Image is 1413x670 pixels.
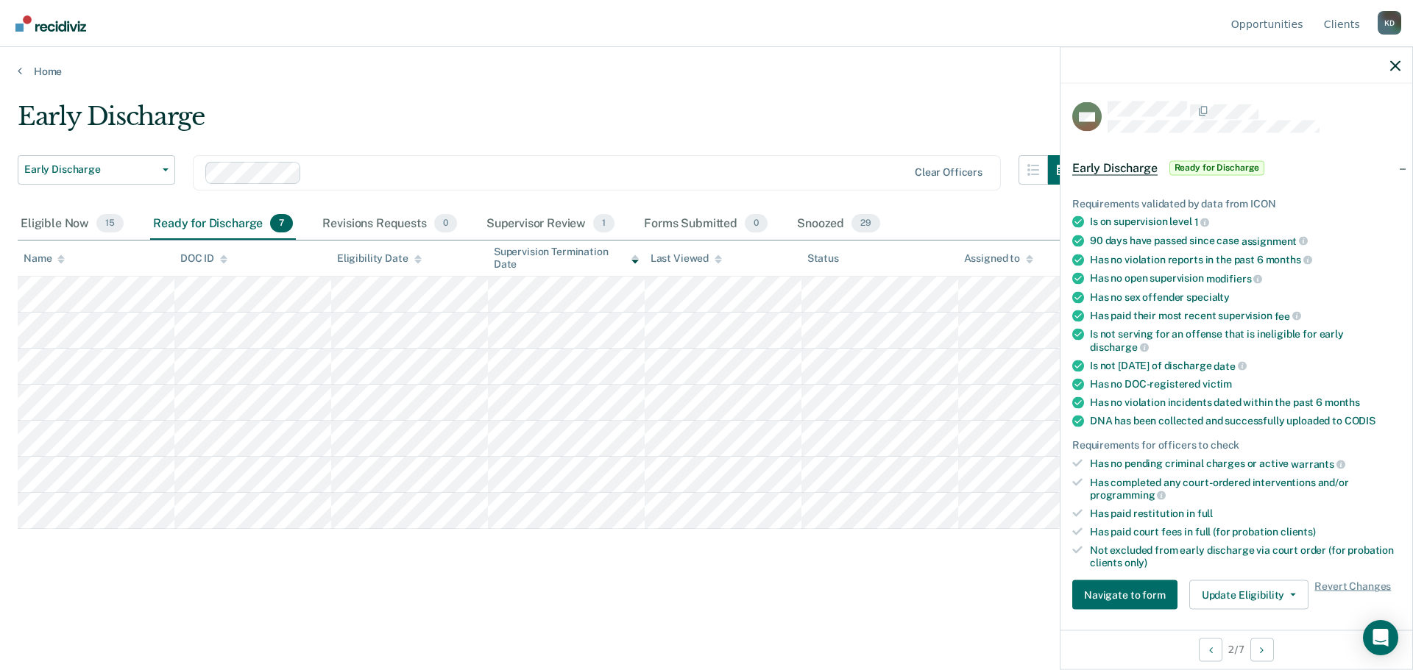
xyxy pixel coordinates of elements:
[794,208,883,240] div: Snoozed
[96,214,124,233] span: 15
[1199,638,1222,661] button: Previous Opportunity
[1125,556,1147,568] span: only)
[270,214,293,233] span: 7
[1090,215,1400,229] div: Is on supervision level
[1203,378,1232,390] span: victim
[15,15,86,32] img: Recidiviz
[1090,489,1166,501] span: programming
[319,208,459,240] div: Revisions Requests
[1186,291,1230,302] span: specialty
[1266,254,1312,265] span: months
[1378,11,1401,35] button: Profile dropdown button
[1090,234,1400,247] div: 90 days have passed since case
[1090,359,1400,372] div: Is not [DATE] of discharge
[1281,525,1316,537] span: clients)
[18,208,127,240] div: Eligible Now
[1169,160,1265,175] span: Ready for Discharge
[1090,272,1400,285] div: Has no open supervision
[1291,457,1345,469] span: warrants
[807,252,839,265] div: Status
[1194,216,1210,228] span: 1
[1214,360,1246,371] span: date
[494,246,639,271] div: Supervision Termination Date
[964,252,1033,265] div: Assigned to
[1363,620,1398,655] div: Open Intercom Messenger
[1090,396,1400,409] div: Has no violation incidents dated within the past 6
[1060,630,1412,669] div: 2 / 7
[1090,415,1400,427] div: DNA has been collected and successfully uploaded to
[1090,544,1400,569] div: Not excluded from early discharge via court order (for probation clients
[1072,580,1177,610] button: Navigate to form
[1090,341,1149,352] span: discharge
[1090,328,1400,353] div: Is not serving for an offense that is ineligible for early
[641,208,771,240] div: Forms Submitted
[1072,439,1400,452] div: Requirements for officers to check
[1072,580,1183,610] a: Navigate to form link
[18,65,1395,78] a: Home
[651,252,722,265] div: Last Viewed
[1325,396,1360,408] span: months
[1072,197,1400,210] div: Requirements validated by data from ICON
[1345,415,1375,427] span: CODIS
[1250,638,1274,661] button: Next Opportunity
[1060,144,1412,191] div: Early DischargeReady for Discharge
[1090,457,1400,471] div: Has no pending criminal charges or active
[24,252,65,265] div: Name
[1189,580,1308,610] button: Update Eligibility
[915,166,982,179] div: Clear officers
[1314,580,1391,610] span: Revert Changes
[1090,378,1400,391] div: Has no DOC-registered
[434,214,457,233] span: 0
[1090,309,1400,322] div: Has paid their most recent supervision
[1072,160,1158,175] span: Early Discharge
[24,163,157,176] span: Early Discharge
[18,101,1077,143] div: Early Discharge
[1197,507,1213,519] span: full
[1090,476,1400,501] div: Has completed any court-ordered interventions and/or
[150,208,296,240] div: Ready for Discharge
[745,214,768,233] span: 0
[1206,272,1263,284] span: modifiers
[484,208,618,240] div: Supervisor Review
[337,252,422,265] div: Eligibility Date
[180,252,227,265] div: DOC ID
[851,214,880,233] span: 29
[1090,525,1400,538] div: Has paid court fees in full (for probation
[1378,11,1401,35] div: K D
[1090,253,1400,266] div: Has no violation reports in the past 6
[1275,310,1301,321] span: fee
[1090,291,1400,303] div: Has no sex offender
[1242,235,1308,246] span: assignment
[593,214,615,233] span: 1
[1090,507,1400,520] div: Has paid restitution in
